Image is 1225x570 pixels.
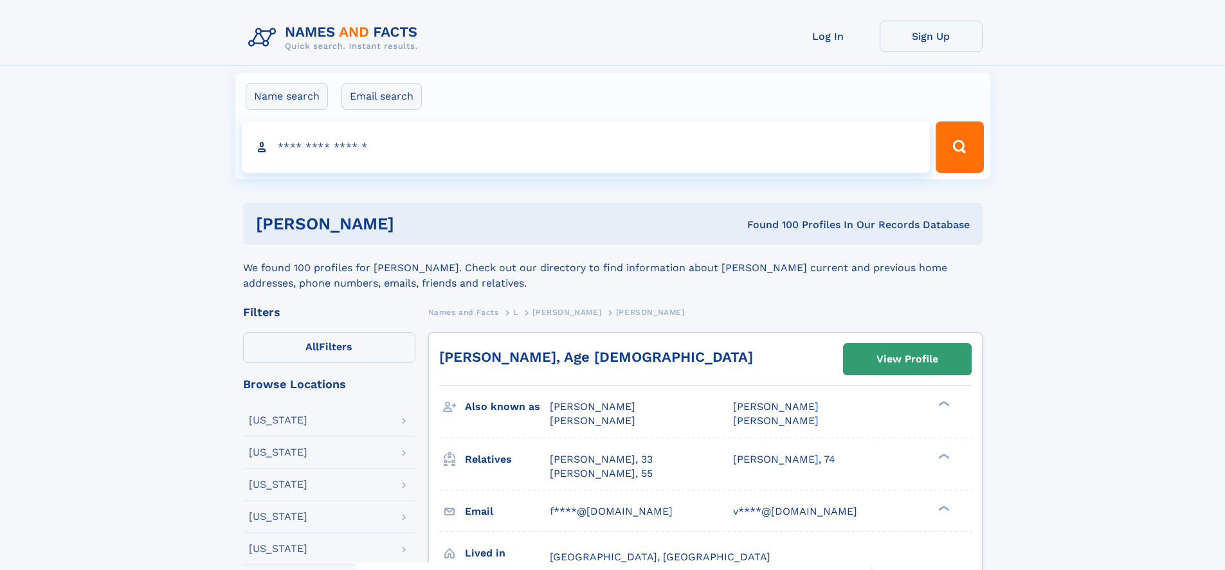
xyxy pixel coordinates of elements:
[243,245,983,291] div: We found 100 profiles for [PERSON_NAME]. Check out our directory to find information about [PERSO...
[570,218,970,232] div: Found 100 Profiles In Our Records Database
[777,21,880,52] a: Log In
[243,21,428,55] img: Logo Names and Facts
[243,307,415,318] div: Filters
[550,467,653,481] a: [PERSON_NAME], 55
[465,396,550,418] h3: Also known as
[733,452,835,467] a: [PERSON_NAME], 74
[532,308,601,317] span: [PERSON_NAME]
[439,349,753,365] a: [PERSON_NAME], Age [DEMOGRAPHIC_DATA]
[242,121,930,173] input: search input
[844,344,971,375] a: View Profile
[532,304,601,320] a: [PERSON_NAME]
[876,344,938,374] div: View Profile
[428,304,499,320] a: Names and Facts
[243,379,415,390] div: Browse Locations
[616,308,685,317] span: [PERSON_NAME]
[249,479,307,490] div: [US_STATE]
[936,121,983,173] button: Search Button
[935,400,950,408] div: ❯
[550,551,770,563] span: [GEOGRAPHIC_DATA], [GEOGRAPHIC_DATA]
[249,447,307,458] div: [US_STATE]
[880,21,983,52] a: Sign Up
[465,542,550,564] h3: Lived in
[550,414,635,427] span: [PERSON_NAME]
[733,400,819,413] span: [PERSON_NAME]
[513,308,518,317] span: L
[733,414,819,427] span: [PERSON_NAME]
[341,83,422,110] label: Email search
[305,341,319,353] span: All
[249,544,307,554] div: [US_STATE]
[513,304,518,320] a: L
[256,216,571,232] h1: [PERSON_NAME]
[465,501,550,522] h3: Email
[249,415,307,425] div: [US_STATE]
[246,83,328,110] label: Name search
[550,400,635,413] span: [PERSON_NAME]
[243,332,415,363] label: Filters
[550,452,653,467] a: [PERSON_NAME], 33
[935,452,950,460] div: ❯
[465,449,550,470] h3: Relatives
[935,504,950,512] div: ❯
[249,512,307,522] div: [US_STATE]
